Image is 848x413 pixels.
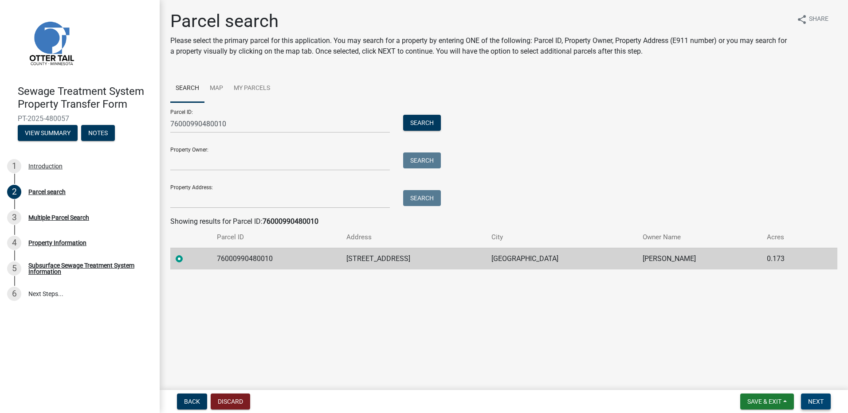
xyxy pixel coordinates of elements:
span: Share [809,14,828,25]
span: Save & Exit [747,398,781,405]
div: Showing results for Parcel ID: [170,216,837,227]
a: My Parcels [228,74,275,103]
div: Introduction [28,163,63,169]
td: [GEOGRAPHIC_DATA] [486,248,637,269]
div: 1 [7,159,21,173]
button: Search [403,190,441,206]
h4: Sewage Treatment System Property Transfer Form [18,85,153,111]
button: Next [801,394,831,409]
th: Acres [762,227,817,248]
a: Map [204,74,228,103]
span: Back [184,398,200,405]
button: Save & Exit [740,394,794,409]
td: [STREET_ADDRESS] [341,248,486,269]
button: Search [403,152,441,168]
button: View Summary [18,125,78,141]
wm-modal-confirm: Notes [81,130,115,137]
div: Multiple Parcel Search [28,214,89,221]
td: 0.173 [762,248,817,269]
h1: Parcel search [170,11,789,32]
div: Property Information [28,240,86,246]
div: Subsurface Sewage Treatment System Information [28,262,145,275]
button: Discard [211,394,250,409]
div: 2 [7,185,21,199]
div: 6 [7,287,21,301]
th: Address [341,227,486,248]
p: Please select the primary parcel for this application. You may search for a property by entering ... [170,35,789,57]
a: Search [170,74,204,103]
th: Parcel ID [212,227,341,248]
button: Back [177,394,207,409]
td: [PERSON_NAME] [637,248,762,269]
span: Next [808,398,824,405]
button: Notes [81,125,115,141]
th: Owner Name [637,227,762,248]
img: Otter Tail County, Minnesota [18,9,84,76]
div: 3 [7,210,21,225]
i: share [797,14,807,25]
th: City [486,227,637,248]
button: shareShare [789,11,836,28]
div: 4 [7,236,21,250]
span: PT-2025-480057 [18,114,142,123]
button: Search [403,115,441,131]
strong: 76000990480010 [263,217,318,226]
wm-modal-confirm: Summary [18,130,78,137]
div: 5 [7,261,21,276]
div: Parcel search [28,189,66,195]
td: 76000990480010 [212,248,341,269]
